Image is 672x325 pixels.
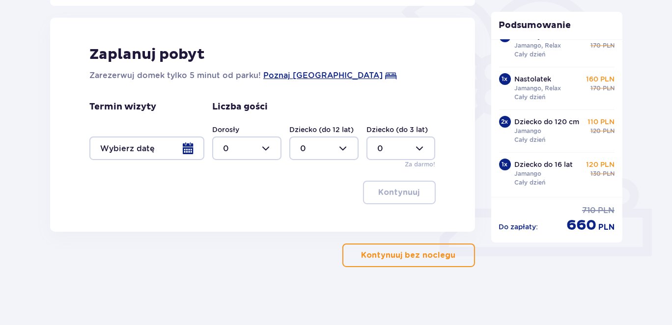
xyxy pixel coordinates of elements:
span: 120 [590,127,601,135]
p: Zarezerwuj domek tylko 5 minut od parku! [89,70,261,81]
p: Dziecko do 120 cm [515,117,580,127]
span: 170 [590,84,601,93]
p: Kontynuuj [379,187,420,198]
p: Dziecko do 16 lat [515,160,573,169]
p: Podsumowanie [491,20,623,31]
p: Jamango [515,169,542,178]
div: 1 x [499,159,511,170]
p: Cały dzień [515,50,546,59]
p: Cały dzień [515,178,546,187]
button: Kontynuuj bez noclegu [342,244,475,267]
span: PLN [603,41,615,50]
p: Jamango, Relax [515,41,561,50]
p: Cały dzień [515,93,546,102]
button: Kontynuuj [363,181,436,204]
span: 710 [582,205,596,216]
div: 2 x [499,116,511,128]
span: 130 [590,169,601,178]
label: Dziecko (do 3 lat) [366,125,428,135]
p: Kontynuuj bez noclegu [362,250,456,261]
p: 120 PLN [586,160,615,169]
span: PLN [603,169,615,178]
p: Cały dzień [515,135,546,144]
label: Dziecko (do 12 lat) [289,125,354,135]
a: Poznaj [GEOGRAPHIC_DATA] [263,70,383,81]
div: 1 x [499,73,511,85]
span: PLN [603,127,615,135]
p: Nastolatek [515,74,552,84]
p: 110 PLN [588,117,615,127]
p: Jamango, Relax [515,84,561,93]
p: Zaplanuj pobyt [89,45,205,64]
p: Liczba gości [212,101,268,113]
p: Do zapłaty : [499,222,538,232]
label: Dorosły [212,125,239,135]
p: Za darmo! [405,160,435,169]
span: PLN [598,222,615,233]
span: PLN [598,205,615,216]
span: 170 [590,41,601,50]
p: Termin wizyty [89,101,156,113]
span: PLN [603,84,615,93]
span: 660 [566,216,596,235]
p: 160 PLN [586,74,615,84]
p: Jamango [515,127,542,135]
